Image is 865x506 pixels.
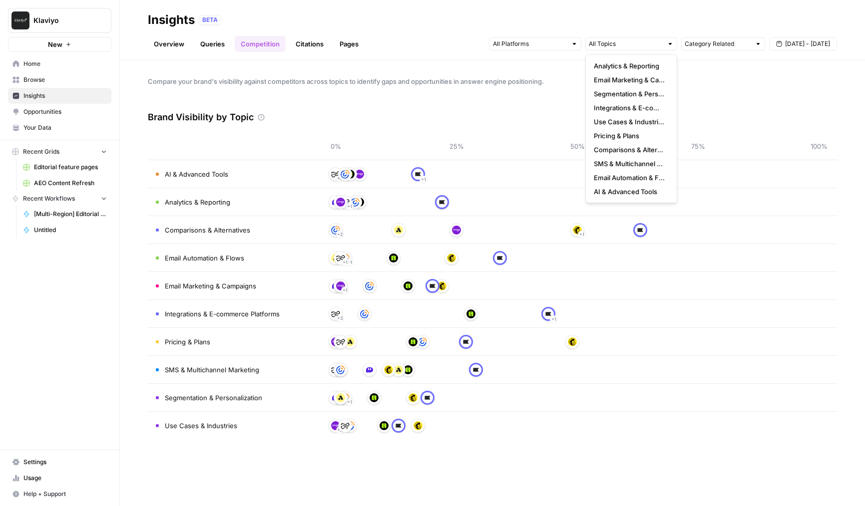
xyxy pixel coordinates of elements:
[594,103,665,113] span: Integrations & E-commerce Platforms
[8,144,111,159] button: Recent Grids
[148,36,190,52] a: Overview
[8,37,111,52] button: New
[337,313,343,323] span: + 3
[336,337,345,346] img: 24zjstrmboybh03qprmzjnkpzb7j
[326,141,346,151] span: 0%
[331,198,340,207] img: fxnkixr6jbtdipu3lra6hmajxwf3
[165,197,230,207] span: Analytics & Reporting
[446,141,466,151] span: 25%
[360,309,369,318] img: rg202btw2ktor7h9ou5yjtg7epnf
[34,163,107,172] span: Editorial feature pages
[685,39,751,49] input: Category Related
[337,425,343,435] span: + 2
[336,365,345,374] img: rg202btw2ktor7h9ou5yjtg7epnf
[594,117,665,127] span: Use Cases & Industries
[341,170,350,179] img: rg202btw2ktor7h9ou5yjtg7epnf
[495,253,504,262] img: d03zj4el0aa7txopwdneenoutvcu
[347,202,352,212] span: + 1
[594,173,665,183] span: Email Automation & Flows
[579,230,584,240] span: + 1
[409,337,418,346] img: or48ckoj2dr325ui2uouqhqfwspy
[437,281,446,290] img: pg21ys236mnd3p55lv59xccdo3xy
[594,75,665,85] span: Email Marketing & Campaigns
[8,470,111,486] a: Usage
[23,474,107,483] span: Usage
[421,175,426,185] span: + 1
[414,170,423,179] img: d03zj4el0aa7txopwdneenoutvcu
[331,337,340,346] img: 3j9qnj2pq12j0e9szaggu3i8lwoi
[331,226,340,235] img: rg202btw2ktor7h9ou5yjtg7epnf
[331,365,340,374] img: 24zjstrmboybh03qprmzjnkpzb7j
[688,141,708,151] span: 75%
[347,397,352,407] span: + 1
[165,169,228,179] span: AI & Advanced Tools
[8,120,111,136] a: Your Data
[8,486,111,502] button: Help + Support
[343,257,348,267] span: + 1
[165,393,262,403] span: Segmentation & Personalization
[544,309,553,318] img: d03zj4el0aa7txopwdneenoutvcu
[8,454,111,470] a: Settings
[466,309,475,318] img: or48ckoj2dr325ui2uouqhqfwspy
[165,253,244,263] span: Email Automation & Flows
[148,12,195,28] div: Insights
[594,159,665,169] span: SMS & Multichannel Marketing
[8,72,111,88] a: Browse
[148,76,837,86] span: Compare your brand's visibility against competitors across topics to identify gaps and opportunit...
[23,490,107,499] span: Help + Support
[8,88,111,104] a: Insights
[34,210,107,219] span: [Multi-Region] Editorial feature page
[428,281,437,290] img: d03zj4el0aa7txopwdneenoutvcu
[594,61,665,71] span: Analytics & Reporting
[337,174,343,184] span: + 2
[471,365,480,374] img: d03zj4el0aa7txopwdneenoutvcu
[34,226,107,235] span: Untitled
[8,8,111,33] button: Workspace: Klaviyo
[351,198,360,207] img: rg202btw2ktor7h9ou5yjtg7epnf
[414,421,423,430] img: pg21ys236mnd3p55lv59xccdo3xy
[23,107,107,116] span: Opportunities
[23,458,107,467] span: Settings
[34,179,107,188] span: AEO Content Refresh
[404,365,413,374] img: or48ckoj2dr325ui2uouqhqfwspy
[334,36,365,52] a: Pages
[346,337,355,346] img: n07qf5yuhemumpikze8icgz1odva
[23,75,107,84] span: Browse
[589,39,663,49] input: All Topics
[423,393,432,402] img: d03zj4el0aa7txopwdneenoutvcu
[331,309,340,318] img: 24zjstrmboybh03qprmzjnkpzb7j
[336,281,345,290] img: 3j9qnj2pq12j0e9szaggu3i8lwoi
[394,226,403,235] img: n07qf5yuhemumpikze8icgz1odva
[452,226,461,235] img: 3j9qnj2pq12j0e9szaggu3i8lwoi
[567,141,587,151] span: 50%
[336,393,345,402] img: n07qf5yuhemumpikze8icgz1odva
[568,337,577,346] img: pg21ys236mnd3p55lv59xccdo3xy
[23,59,107,68] span: Home
[389,253,398,262] img: or48ckoj2dr325ui2uouqhqfwspy
[551,314,556,324] span: + 1
[370,393,379,402] img: or48ckoj2dr325ui2uouqhqfwspy
[165,365,259,375] span: SMS & Multichannel Marketing
[235,36,286,52] a: Competition
[331,253,340,262] img: n07qf5yuhemumpikze8icgz1odva
[331,281,340,290] img: fxnkixr6jbtdipu3lra6hmajxwf3
[347,257,352,267] span: + 1
[48,39,62,49] span: New
[573,226,582,235] img: pg21ys236mnd3p55lv59xccdo3xy
[165,421,237,431] span: Use Cases & Industries
[18,222,111,238] a: Untitled
[336,198,345,207] img: 3j9qnj2pq12j0e9szaggu3i8lwoi
[199,15,221,25] div: BETA
[394,421,403,430] img: d03zj4el0aa7txopwdneenoutvcu
[194,36,231,52] a: Queries
[365,281,374,290] img: rg202btw2ktor7h9ou5yjtg7epnf
[148,110,254,124] h3: Brand Visibility by Topic
[8,56,111,72] a: Home
[594,145,665,155] span: Comparisons & Alternatives
[18,175,111,191] a: AEO Content Refresh
[461,337,470,346] img: d03zj4el0aa7txopwdneenoutvcu
[341,421,350,430] img: 24zjstrmboybh03qprmzjnkpzb7j
[394,365,403,374] img: n07qf5yuhemumpikze8icgz1odva
[331,421,340,430] img: 3j9qnj2pq12j0e9szaggu3i8lwoi
[355,170,364,179] img: 3j9qnj2pq12j0e9szaggu3i8lwoi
